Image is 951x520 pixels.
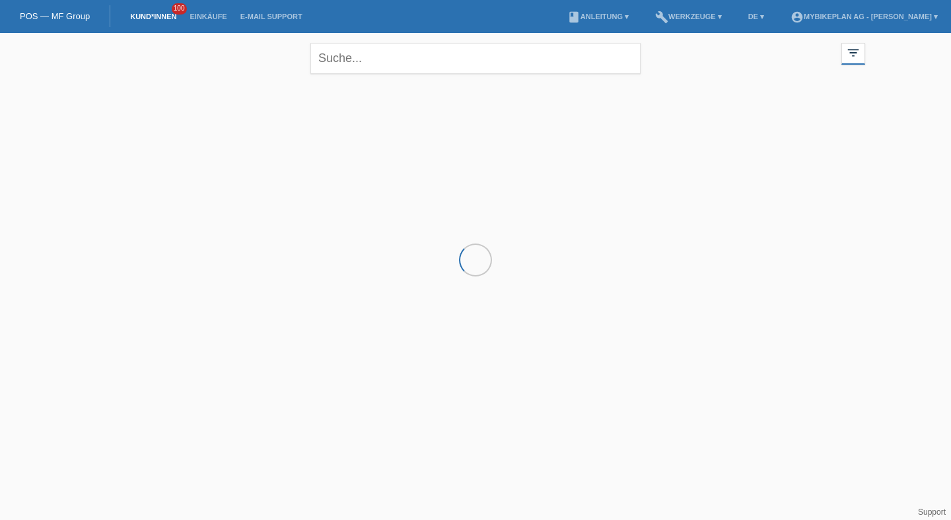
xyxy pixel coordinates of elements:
a: DE ▾ [742,13,771,20]
a: bookAnleitung ▾ [561,13,635,20]
i: build [655,11,668,24]
a: Einkäufe [183,13,233,20]
a: Kund*innen [123,13,183,20]
a: E-Mail Support [234,13,309,20]
i: account_circle [791,11,804,24]
span: 100 [172,3,188,15]
a: account_circleMybikeplan AG - [PERSON_NAME] ▾ [784,13,944,20]
i: filter_list [846,46,861,60]
input: Suche... [310,43,641,74]
a: POS — MF Group [20,11,90,21]
a: Support [918,507,946,517]
a: buildWerkzeuge ▾ [649,13,728,20]
i: book [567,11,581,24]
